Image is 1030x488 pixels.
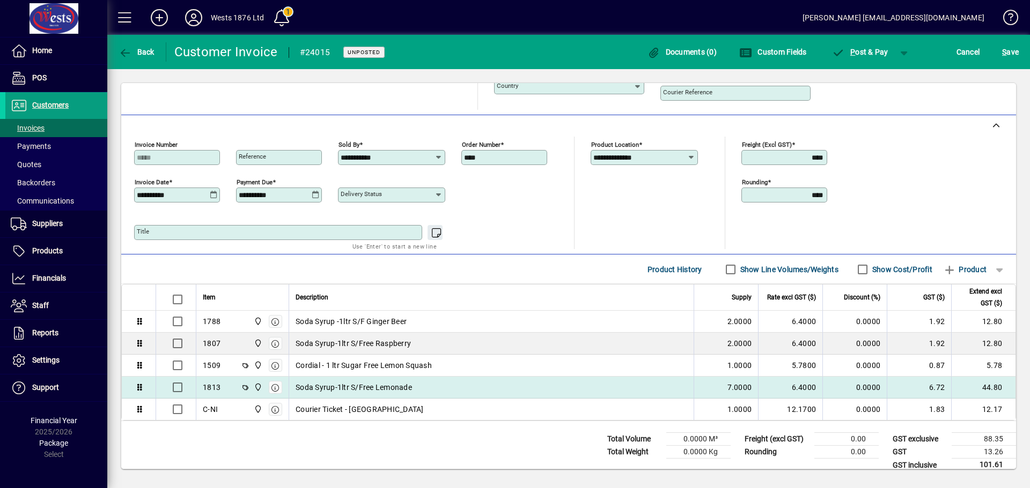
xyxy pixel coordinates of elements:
mat-label: Freight (excl GST) [742,141,792,148]
span: Cordial - 1 ltr Sugar Free Lemon Squash [296,360,432,371]
td: 0.0000 [822,355,887,377]
button: Post & Pay [827,42,894,62]
td: GST [887,446,952,459]
td: 1.92 [887,333,951,355]
a: Suppliers [5,211,107,237]
a: POS [5,65,107,92]
mat-label: Order number [462,141,501,148]
mat-label: Sold by [339,141,359,148]
mat-label: Country [497,82,518,89]
td: 1.92 [887,311,951,333]
span: Soda Syrup-1ltr S/Free Lemonade [296,382,412,393]
span: Description [296,291,328,303]
span: Payments [11,142,51,151]
td: 0.0000 [822,333,887,355]
td: 13.26 [952,446,1016,459]
span: 2.0000 [727,316,752,327]
span: Wests Cordials [251,337,263,349]
span: 1.0000 [727,360,752,371]
span: Wests Cordials [251,403,263,415]
div: [PERSON_NAME] [EMAIL_ADDRESS][DOMAIN_NAME] [803,9,984,26]
td: 0.0000 Kg [666,446,731,459]
span: Financials [32,274,66,282]
button: Add [142,8,176,27]
span: 1.0000 [727,404,752,415]
mat-hint: Use 'Enter' to start a new line [352,240,437,252]
span: Extend excl GST ($) [958,286,1002,309]
span: Backorders [11,178,55,187]
a: Invoices [5,119,107,137]
div: 6.4000 [765,316,816,327]
mat-label: Product location [591,141,639,148]
span: Courier Ticket - [GEOGRAPHIC_DATA] [296,404,424,415]
mat-label: Reference [239,153,266,160]
span: Settings [32,356,60,364]
button: Profile [176,8,211,27]
div: 12.1700 [765,404,816,415]
span: Wests Cordials [251,381,263,393]
td: 0.00 [814,433,879,446]
a: Knowledge Base [995,2,1017,37]
span: Products [32,246,63,255]
a: Settings [5,347,107,374]
span: Documents (0) [647,48,717,56]
span: Suppliers [32,219,63,228]
td: 12.80 [951,333,1016,355]
span: ave [1002,43,1019,61]
span: Communications [11,197,74,205]
a: Quotes [5,155,107,174]
div: 1509 [203,360,220,371]
td: Freight (excl GST) [739,433,814,446]
span: S [1002,48,1006,56]
td: 0.87 [887,355,951,377]
td: 6.72 [887,377,951,399]
span: Wests Cordials [251,316,263,327]
button: Save [999,42,1021,62]
span: Support [32,383,59,392]
td: 0.00 [814,446,879,459]
span: Soda Syrup-1ltr S/Free Raspberry [296,338,411,349]
span: Product [943,261,987,278]
mat-label: Rounding [742,178,768,186]
span: Wests Cordials [251,359,263,371]
div: C-NI [203,404,218,415]
a: Backorders [5,174,107,192]
span: Customers [32,101,69,109]
td: Rounding [739,446,814,459]
td: 88.35 [952,433,1016,446]
app-page-header-button: Back [107,42,166,62]
mat-label: Delivery status [341,190,382,198]
span: Custom Fields [739,48,807,56]
span: Product History [648,261,702,278]
label: Show Line Volumes/Weights [738,264,838,275]
span: ost & Pay [832,48,888,56]
span: Home [32,46,52,55]
div: #24015 [300,44,330,61]
a: Support [5,374,107,401]
span: Quotes [11,160,41,169]
button: Product History [643,260,707,279]
button: Back [116,42,157,62]
a: Payments [5,137,107,155]
td: Total Weight [602,446,666,459]
span: Package [39,439,68,447]
td: 101.61 [952,459,1016,472]
span: Discount (%) [844,291,880,303]
div: 1807 [203,338,220,349]
span: Reports [32,328,58,337]
span: Rate excl GST ($) [767,291,816,303]
td: Total Volume [602,433,666,446]
td: 12.17 [951,399,1016,420]
mat-label: Courier Reference [663,88,712,96]
label: Show Cost/Profit [870,264,932,275]
span: Back [119,48,154,56]
a: Home [5,37,107,64]
span: P [850,48,855,56]
button: Custom Fields [737,42,810,62]
div: 6.4000 [765,338,816,349]
span: 7.0000 [727,382,752,393]
span: Financial Year [31,416,77,425]
div: 5.7800 [765,360,816,371]
td: 1.83 [887,399,951,420]
td: 0.0000 M³ [666,433,731,446]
